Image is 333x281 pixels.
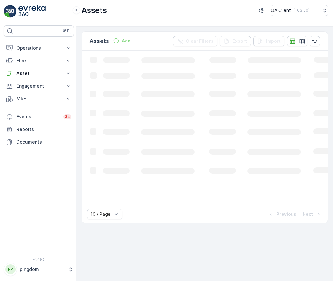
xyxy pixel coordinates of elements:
img: logo [4,5,16,18]
p: ⌘B [63,28,69,34]
p: ( +03:00 ) [293,8,310,13]
button: Operations [4,42,74,54]
p: Import [266,38,281,44]
button: QA Client(+03:00) [271,5,328,16]
button: Next [302,210,323,218]
p: 34 [65,114,70,119]
p: QA Client [271,7,291,14]
button: Import [253,36,284,46]
p: Engagement [16,83,61,89]
img: logo_light-DOdMpM7g.png [18,5,46,18]
p: Add [122,38,131,44]
button: Fleet [4,54,74,67]
span: v 1.49.3 [4,258,74,261]
p: Events [16,114,60,120]
button: MRF [4,92,74,105]
p: MRF [16,96,61,102]
p: Next [303,211,313,217]
p: Export [232,38,247,44]
button: Previous [267,210,297,218]
div: PP [5,264,16,274]
a: Documents [4,136,74,148]
button: Export [220,36,251,46]
p: Clear Filters [186,38,213,44]
p: pingdom [20,266,65,272]
p: Reports [16,126,71,133]
p: Documents [16,139,71,145]
button: Clear Filters [173,36,217,46]
button: Asset [4,67,74,80]
p: Fleet [16,58,61,64]
p: Operations [16,45,61,51]
button: Add [110,37,133,45]
p: Assets [82,5,107,16]
a: Events34 [4,110,74,123]
p: Previous [277,211,296,217]
p: Assets [89,37,109,46]
button: Engagement [4,80,74,92]
p: Asset [16,70,61,77]
a: Reports [4,123,74,136]
button: PPpingdom [4,263,74,276]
